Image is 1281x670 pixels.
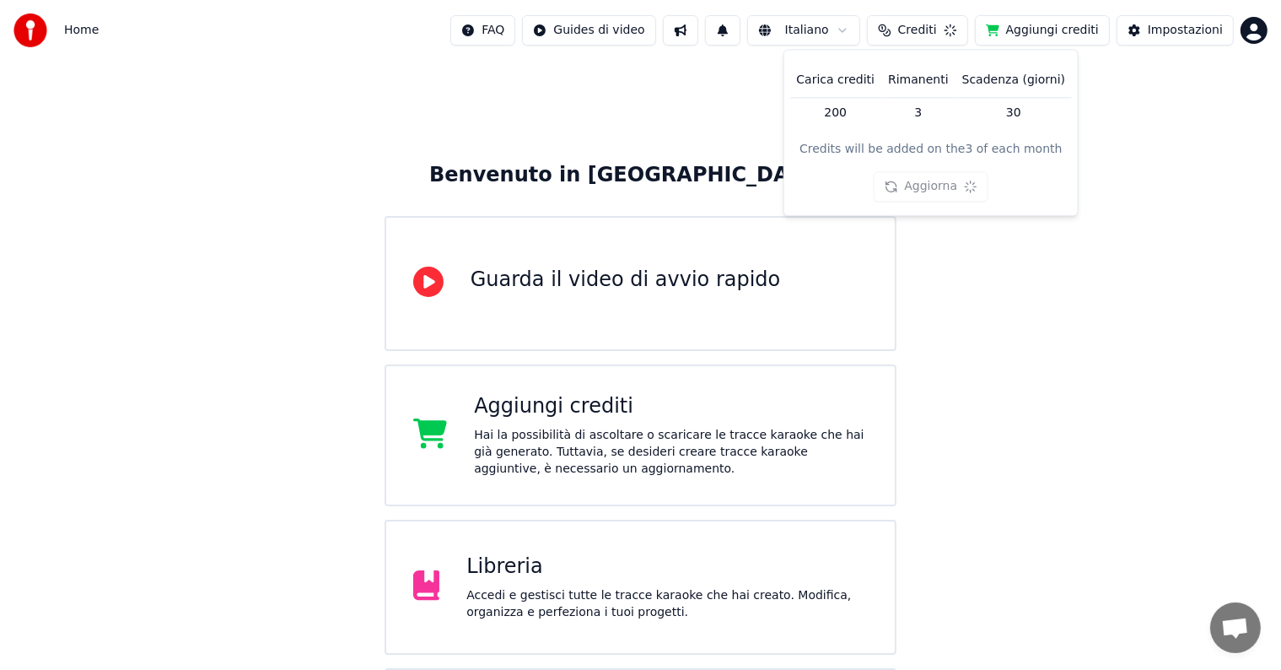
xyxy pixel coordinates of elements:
div: Benvenuto in [GEOGRAPHIC_DATA] [429,162,852,189]
button: Guides di video [522,15,655,46]
div: Guarda il video di avvio rapido [471,267,781,294]
th: Scadenza (giorni) [955,63,1072,97]
th: Rimanenti [881,63,955,97]
button: Impostazioni [1117,15,1234,46]
span: Crediti [898,22,937,39]
th: Carica crediti [789,63,881,97]
button: Aggiungi crediti [975,15,1110,46]
button: Crediti [867,15,968,46]
img: youka [13,14,47,47]
td: 30 [955,97,1072,127]
div: Aggiungi crediti [474,393,868,420]
td: 3 [881,97,955,127]
nav: breadcrumb [64,22,99,39]
a: Aprire la chat [1210,602,1261,653]
span: Home [64,22,99,39]
div: Hai la possibilità di ascoltare o scaricare le tracce karaoke che hai già generato. Tuttavia, se ... [474,427,868,478]
div: Impostazioni [1148,22,1223,39]
button: FAQ [450,15,515,46]
td: 200 [789,97,881,127]
div: Accedi e gestisci tutte le tracce karaoke che hai creato. Modifica, organizza e perfeziona i tuoi... [466,587,868,621]
div: Credits will be added on the 3 of each month [799,142,1063,159]
div: Libreria [466,554,868,581]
